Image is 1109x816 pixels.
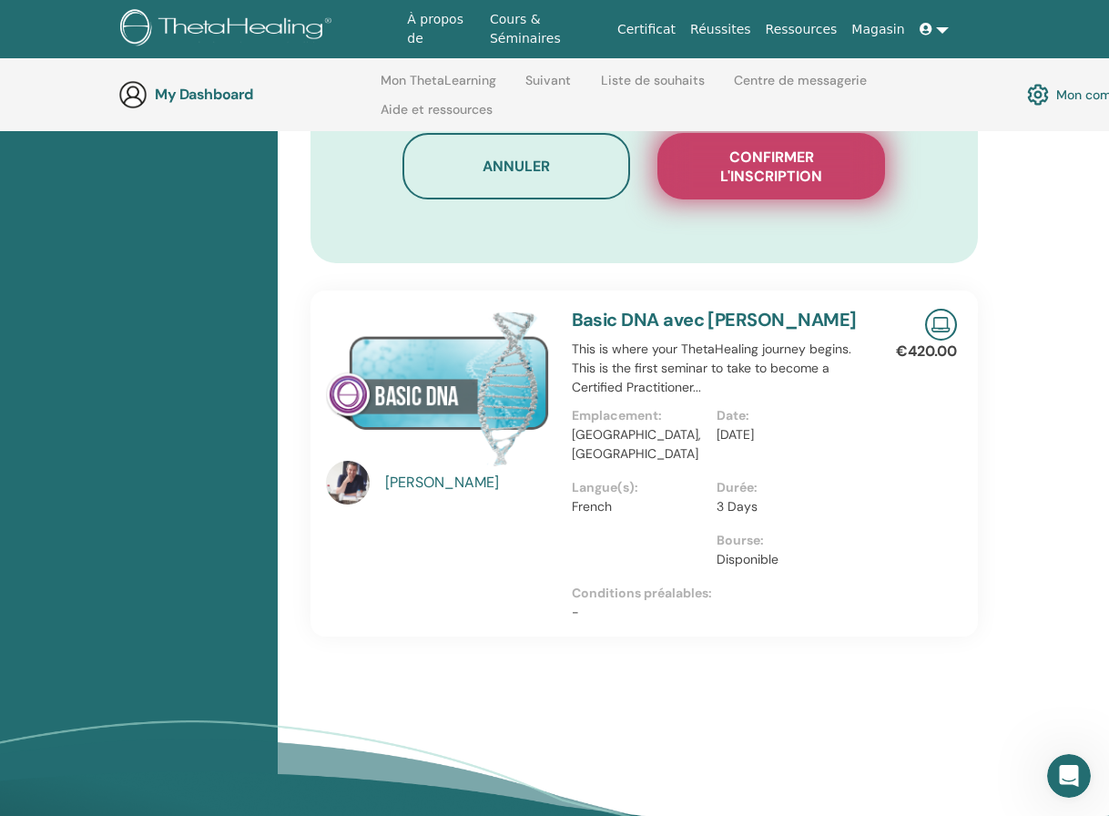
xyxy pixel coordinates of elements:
[483,3,610,56] a: Cours & Séminaires
[525,73,571,102] a: Suivant
[385,472,554,494] a: [PERSON_NAME]
[572,340,863,397] p: This is where your ThetaHealing journey begins. This is the first seminar to take to become a Cer...
[1027,79,1049,110] img: cog.svg
[717,497,851,516] p: 3 Days
[844,13,911,46] a: Magasin
[381,73,496,102] a: Mon ThetaLearning
[734,73,867,102] a: Centre de messagerie
[717,550,851,569] p: Disponible
[717,478,851,497] p: Durée:
[402,133,630,199] button: Annuler
[572,425,707,464] p: [GEOGRAPHIC_DATA], [GEOGRAPHIC_DATA]
[483,157,550,176] span: Annuler
[680,148,862,186] span: Confirmer l'inscription
[925,309,957,341] img: Live Online Seminar
[758,13,845,46] a: Ressources
[717,406,851,425] p: Date:
[572,603,863,622] p: -
[326,309,550,466] img: Basic DNA
[118,80,148,109] img: generic-user-icon.jpg
[400,3,483,56] a: À propos de
[896,341,957,362] p: €420.00
[326,461,370,505] img: default.jpg
[155,86,337,103] h3: My Dashboard
[572,406,707,425] p: Emplacement:
[657,133,885,199] button: Confirmer l'inscription
[683,13,758,46] a: Réussites
[572,478,707,497] p: Langue(s):
[572,584,863,603] p: Conditions préalables:
[572,497,707,516] p: French
[717,531,851,550] p: Bourse:
[120,9,338,50] img: logo.png
[601,73,705,102] a: Liste de souhaits
[572,308,857,331] a: Basic DNA avec [PERSON_NAME]
[1047,754,1091,798] iframe: Intercom live chat
[381,102,493,131] a: Aide et ressources
[717,425,851,444] p: [DATE]
[610,13,683,46] a: Certificat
